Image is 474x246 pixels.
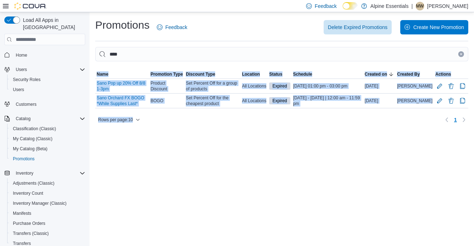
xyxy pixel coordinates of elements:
a: Manifests [10,209,34,218]
a: Transfers (Classic) [10,229,52,238]
input: Dark Mode [343,2,358,10]
span: Feedback [165,24,187,31]
span: [PERSON_NAME] [397,98,432,104]
a: Promotions [10,155,38,163]
span: Security Roles [13,77,40,82]
button: Purchase Orders [7,218,88,228]
button: Home [1,49,88,60]
span: Feedback [315,3,337,10]
span: Status [269,71,282,77]
span: Adjustments (Classic) [10,179,85,188]
button: Page 1 of 1 [451,114,460,126]
span: Customers [16,101,37,107]
a: Adjustments (Classic) [10,179,57,188]
button: Adjustments (Classic) [7,178,88,188]
button: Delete Expired Promotions [324,20,392,34]
span: Rows per page : 10 [98,117,133,123]
button: Inventory [1,168,88,178]
span: Catalog [13,114,85,123]
button: Edit Promotion [435,82,444,90]
span: Expired [269,82,290,90]
a: Sano Pop up 20% Off 8/8 1-3pm [97,80,147,92]
button: Next page [460,115,468,124]
span: Classification (Classic) [13,126,56,132]
button: Promotions [7,154,88,164]
button: Customers [1,99,88,109]
span: Customers [13,100,85,109]
p: Alpine Essentials [371,2,409,10]
span: Home [16,52,27,58]
button: Name [95,70,149,79]
nav: Pagination for table: [442,114,468,126]
input: This is a search bar. As you type, the results lower in the page will automatically filter. [95,47,468,61]
span: Purchase Orders [10,219,85,228]
a: Inventory Count [10,189,46,198]
a: Users [10,85,27,94]
button: Create New Promotion [400,20,468,34]
button: Clone Promotion [458,82,467,90]
span: Expired [269,97,290,104]
button: Inventory Manager (Classic) [7,198,88,208]
span: Security Roles [10,75,85,84]
span: All Locations [242,83,266,89]
button: Inventory Count [7,188,88,198]
span: Create New Promotion [413,24,464,31]
span: Schedule [293,71,312,77]
span: My Catalog (Beta) [10,145,85,153]
span: Adjustments (Classic) [13,180,54,186]
span: Manifests [10,209,85,218]
button: Created on [363,70,396,79]
span: Name [97,71,108,77]
div: [DATE] [363,82,396,90]
button: Users [7,85,88,95]
span: My Catalog (Classic) [10,134,85,143]
a: My Catalog (Beta) [10,145,50,153]
span: Classification (Classic) [10,124,85,133]
a: Classification (Classic) [10,124,59,133]
button: Location [241,70,268,79]
button: Clone Promotion [458,96,467,105]
span: Inventory Count [10,189,85,198]
button: Clear input [458,51,464,57]
span: Users [10,85,85,94]
button: Status [268,70,292,79]
span: Users [13,87,24,93]
span: Actions [435,71,451,77]
span: Transfers (Classic) [10,229,85,238]
span: Location [242,71,260,77]
a: Inventory Manager (Classic) [10,199,69,208]
span: Discount Type [186,71,215,77]
span: Inventory [13,169,85,178]
span: Users [16,67,27,72]
span: Transfers (Classic) [13,231,49,236]
a: My Catalog (Classic) [10,134,55,143]
span: Inventory Count [13,190,43,196]
button: Transfers (Classic) [7,228,88,238]
span: [DATE] - [DATE] | 12:00 am - 11:59 pm [293,95,362,107]
span: MW [416,2,424,10]
button: Catalog [13,114,33,123]
span: Promotions [10,155,85,163]
div: Set Percent Off for a group of products [184,79,241,93]
button: Security Roles [7,75,88,85]
div: [DATE] [363,96,396,105]
button: Manifests [7,208,88,218]
a: Security Roles [10,75,43,84]
button: Promotion Type [149,70,184,79]
button: Users [13,65,30,74]
span: Expired [272,83,287,89]
button: Discount Type [184,70,241,79]
span: Catalog [16,116,30,122]
button: Previous page [442,115,451,124]
button: My Catalog (Beta) [7,144,88,154]
ul: Pagination for table: [451,114,460,126]
span: Load All Apps in [GEOGRAPHIC_DATA] [20,16,85,31]
a: Customers [13,100,39,109]
img: Cova [14,3,47,10]
button: Classification (Classic) [7,124,88,134]
span: My Catalog (Classic) [13,136,53,142]
span: Product Discount [150,80,183,92]
h1: Promotions [95,18,150,32]
button: Rows per page:10 [95,115,143,124]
